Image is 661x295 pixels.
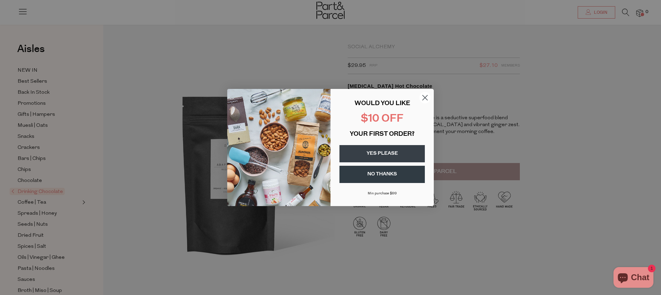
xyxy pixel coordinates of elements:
span: $10 OFF [361,114,403,124]
span: Min purchase $99 [368,192,397,195]
button: NO THANKS [339,166,425,183]
inbox-online-store-chat: Shopify online store chat [611,267,655,289]
button: YES PLEASE [339,145,425,162]
button: Close dialog [419,92,431,104]
span: WOULD YOU LIKE [355,101,410,107]
span: YOUR FIRST ORDER? [350,131,415,138]
img: 43fba0fb-7538-40bc-babb-ffb1a4d097bc.jpeg [227,89,330,206]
